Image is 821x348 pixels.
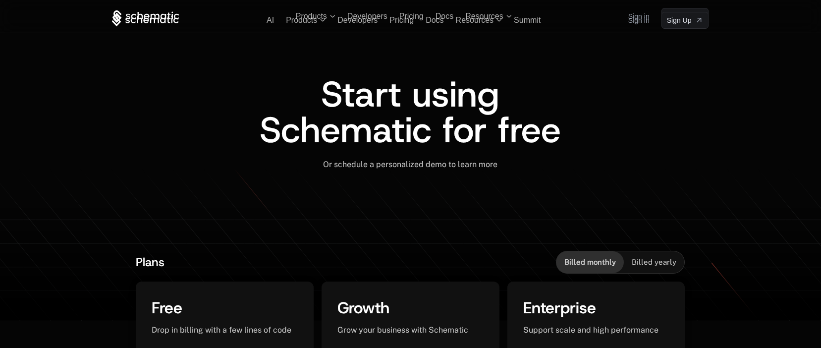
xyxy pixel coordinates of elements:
[661,12,709,29] a: [object Object]
[456,16,493,25] span: Resources
[628,12,650,28] a: Sign in
[337,297,389,318] span: Growth
[514,16,541,24] a: Summit
[661,8,709,25] a: [object Object]
[667,11,692,21] span: Sign Up
[136,254,164,270] span: Plans
[267,16,274,24] a: AI
[260,70,561,154] span: Start using Schematic for free
[152,297,182,318] span: Free
[389,16,414,24] a: Pricing
[286,16,317,25] span: Products
[337,325,468,335] span: Grow your business with Schematic
[667,15,692,25] span: Sign Up
[152,325,291,335] span: Drop in billing with a few lines of code
[628,8,650,24] a: Sign in
[523,297,596,318] span: Enterprise
[523,325,658,335] span: Support scale and high performance
[426,16,443,24] a: Docs
[632,257,676,267] span: Billed yearly
[323,160,497,169] span: Or schedule a personalized demo to learn more
[564,257,616,267] span: Billed monthly
[337,16,378,24] a: Developers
